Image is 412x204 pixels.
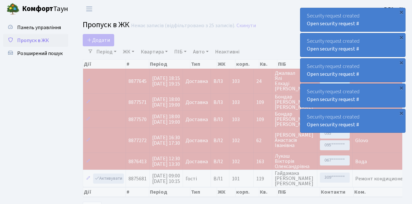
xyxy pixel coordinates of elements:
[3,21,68,34] a: Панель управління
[232,116,240,123] span: 103
[384,6,404,13] b: ВЛ2 -. К.
[275,111,314,127] span: Бондар [PERSON_NAME] [PERSON_NAME]
[232,158,240,165] span: 102
[256,176,269,181] span: 119
[128,137,147,144] span: 8877272
[355,137,368,144] span: Glovo
[232,78,240,85] span: 103
[190,187,217,197] th: Тип
[126,187,149,197] th: #
[128,158,147,165] span: 8876413
[236,187,259,197] th: корп.
[398,59,405,66] div: ×
[354,187,410,197] th: Ком.
[87,37,110,44] span: Додати
[398,9,405,15] div: ×
[236,60,259,69] th: корп.
[256,117,269,122] span: 109
[320,187,353,197] th: Контакти
[172,46,189,57] a: ПІБ
[128,175,147,182] span: 8875681
[398,85,405,91] div: ×
[256,138,269,143] span: 62
[22,4,53,14] b: Комфорт
[232,175,240,182] span: 101
[6,3,19,16] img: logo.png
[307,121,359,128] a: Open security request #
[83,60,126,69] th: Дії
[275,171,314,186] span: Гайдамака [PERSON_NAME] [PERSON_NAME]
[190,46,211,57] a: Авто
[300,59,405,82] div: Security request created
[186,138,208,143] span: Доставка
[83,34,114,46] a: Додати
[398,34,405,40] div: ×
[217,187,236,197] th: ЖК
[152,134,180,147] span: [DATE] 16:30 [DATE] 17:30
[3,47,68,60] a: Розширений пошук
[232,99,240,106] span: 103
[217,60,236,69] th: ЖК
[186,117,208,122] span: Доставка
[186,100,208,105] span: Доставка
[213,138,226,143] span: ВЛ2
[307,71,359,78] a: Open security request #
[300,8,405,31] div: Security request created
[307,20,359,27] a: Open security request #
[17,24,61,31] span: Панель управління
[152,155,180,168] span: [DATE] 12:30 [DATE] 13:30
[17,50,63,57] span: Розширений пошук
[3,34,68,47] a: Пропуск в ЖК
[22,4,68,15] span: Таун
[186,159,208,164] span: Доставка
[186,176,197,181] span: Гості
[307,45,359,52] a: Open security request #
[300,109,405,132] div: Security request created
[152,96,180,108] span: [DATE] 18:00 [DATE] 19:00
[83,19,129,30] span: Пропуск в ЖК
[93,174,124,184] a: Активувати
[120,46,137,57] a: ЖК
[94,46,119,57] a: Період
[355,158,367,165] span: Вода
[277,187,320,197] th: ПІБ
[275,153,314,169] span: Лукаш Вікторія Олександрівна
[275,94,314,110] span: Бондар [PERSON_NAME] [PERSON_NAME]
[232,137,240,144] span: 102
[256,159,269,164] span: 163
[186,79,208,84] span: Доставка
[213,117,226,122] span: ВЛ3
[213,100,226,105] span: ВЛ3
[213,176,226,181] span: ВЛ1
[83,187,126,197] th: Дії
[128,116,147,123] span: 8877570
[275,132,314,148] span: [PERSON_NAME] Анастасія Іванівна
[275,71,314,91] span: Джалвал Ялі Елхаді [PERSON_NAME].
[213,79,226,84] span: ВЛ3
[212,46,242,57] a: Неактивні
[128,99,147,106] span: 8877571
[149,187,190,197] th: Період
[300,84,405,107] div: Security request created
[259,60,277,69] th: Кв.
[190,60,217,69] th: Тип
[398,110,405,116] div: ×
[256,79,269,84] span: 24
[307,96,359,103] a: Open security request #
[131,23,235,29] div: Немає записів (відфільтровано з 25 записів).
[300,33,405,57] div: Security request created
[213,159,226,164] span: ВЛ2
[152,113,180,126] span: [DATE] 18:00 [DATE] 19:00
[128,78,147,85] span: 8877645
[355,175,408,182] span: Ремонт кондиционера
[138,46,170,57] a: Квартира
[384,5,404,13] a: ВЛ2 -. К.
[277,60,320,69] th: ПІБ
[256,100,269,105] span: 109
[152,172,180,185] span: [DATE] 09:00 [DATE] 10:15
[81,4,97,14] button: Переключити навігацію
[152,75,180,87] span: [DATE] 18:15 [DATE] 19:15
[149,60,190,69] th: Період
[126,60,149,69] th: #
[17,37,49,44] span: Пропуск в ЖК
